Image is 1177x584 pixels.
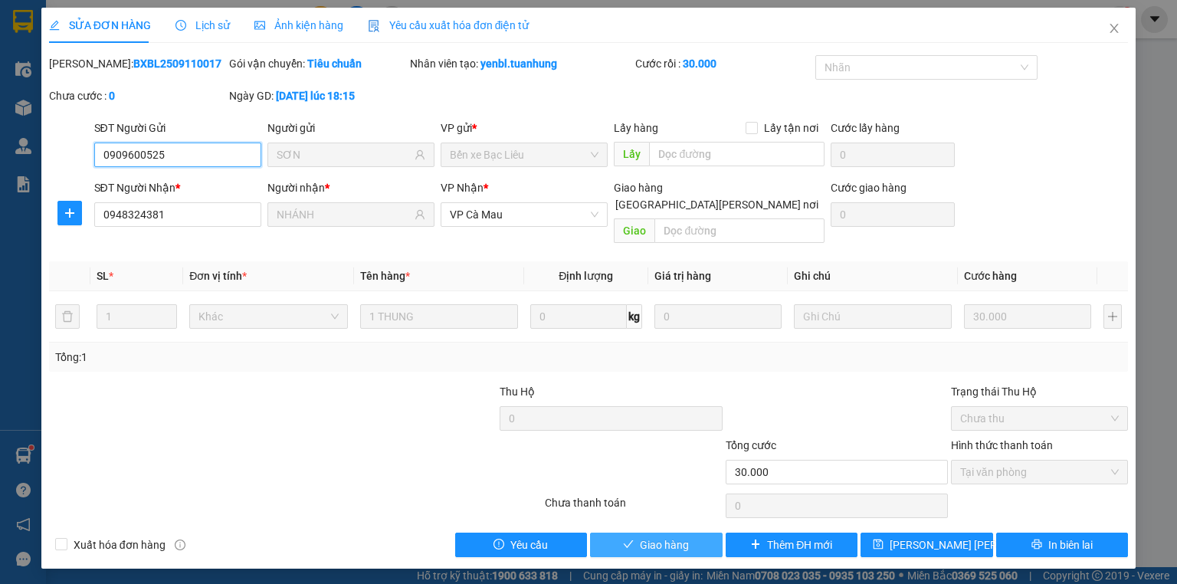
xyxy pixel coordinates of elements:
span: Ảnh kiện hàng [254,19,343,31]
input: Tên người nhận [277,206,411,223]
span: SL [97,270,109,282]
span: user [415,149,425,160]
div: SĐT Người Gửi [94,120,261,136]
input: 0 [654,304,782,329]
input: Tên người gửi [277,146,411,163]
span: Khác [198,305,338,328]
button: exclamation-circleYêu cầu [455,533,588,557]
div: Ngày GD: [229,87,406,104]
button: plus [1103,304,1122,329]
span: Giao hàng [614,182,663,194]
button: delete [55,304,80,329]
label: Cước giao hàng [831,182,907,194]
span: kg [627,304,642,329]
span: VP Cà Mau [450,203,598,226]
th: Ghi chú [788,261,958,291]
div: Nhân viên tạo: [410,55,632,72]
span: Yêu cầu xuất hóa đơn điện tử [368,19,529,31]
span: printer [1031,539,1042,551]
span: Giá trị hàng [654,270,711,282]
span: user [415,209,425,220]
input: 0 [964,304,1091,329]
span: Định lượng [559,270,613,282]
span: VP Nhận [441,182,484,194]
button: save[PERSON_NAME] [PERSON_NAME] [861,533,993,557]
b: BXBL2509110017 [133,57,221,70]
span: Lấy [614,142,649,166]
div: Chưa cước : [49,87,226,104]
span: SỬA ĐƠN HÀNG [49,19,151,31]
b: yenbl.tuanhung [480,57,557,70]
span: Tên hàng [360,270,410,282]
b: [DATE] lúc 18:15 [276,90,355,102]
span: check [623,539,634,551]
span: Lấy hàng [614,122,658,134]
span: Thu Hộ [500,386,535,398]
div: Chưa thanh toán [543,494,723,521]
input: VD: Bàn, Ghế [360,304,518,329]
button: printerIn biên lai [996,533,1129,557]
span: plus [750,539,761,551]
button: plusThêm ĐH mới [726,533,858,557]
div: Người nhận [267,179,434,196]
span: Xuất hóa đơn hàng [67,536,172,553]
input: Cước lấy hàng [831,143,955,167]
div: VP gửi [441,120,608,136]
span: Giao [614,218,654,243]
span: info-circle [175,540,185,550]
button: checkGiao hàng [590,533,723,557]
span: clock-circle [175,20,186,31]
span: Cước hàng [964,270,1017,282]
span: Giao hàng [640,536,689,553]
input: Cước giao hàng [831,202,955,227]
input: Ghi Chú [794,304,952,329]
span: Bến xe Bạc Liêu [450,143,598,166]
button: plus [57,201,82,225]
div: SĐT Người Nhận [94,179,261,196]
span: Lịch sử [175,19,230,31]
span: Tại văn phòng [960,461,1119,484]
span: save [873,539,884,551]
b: 0 [109,90,115,102]
div: Người gửi [267,120,434,136]
span: exclamation-circle [493,539,504,551]
span: In biên lai [1048,536,1093,553]
button: Close [1093,8,1136,51]
span: Lấy tận nơi [758,120,825,136]
span: [PERSON_NAME] [PERSON_NAME] [890,536,1056,553]
span: Đơn vị tính [189,270,247,282]
div: Tổng: 1 [55,349,455,366]
div: Gói vận chuyển: [229,55,406,72]
span: Thêm ĐH mới [767,536,832,553]
input: Dọc đường [649,142,825,166]
span: Yêu cầu [510,536,548,553]
b: Tiêu chuẩn [307,57,362,70]
span: [GEOGRAPHIC_DATA][PERSON_NAME] nơi [609,196,825,213]
label: Hình thức thanh toán [951,439,1053,451]
span: close [1108,22,1120,34]
div: [PERSON_NAME]: [49,55,226,72]
div: Trạng thái Thu Hộ [951,383,1128,400]
div: Cước rồi : [635,55,812,72]
b: 30.000 [683,57,716,70]
input: Dọc đường [654,218,825,243]
span: edit [49,20,60,31]
img: icon [368,20,380,32]
span: Chưa thu [960,407,1119,430]
label: Cước lấy hàng [831,122,900,134]
span: picture [254,20,265,31]
span: plus [58,207,81,219]
span: Tổng cước [726,439,776,451]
